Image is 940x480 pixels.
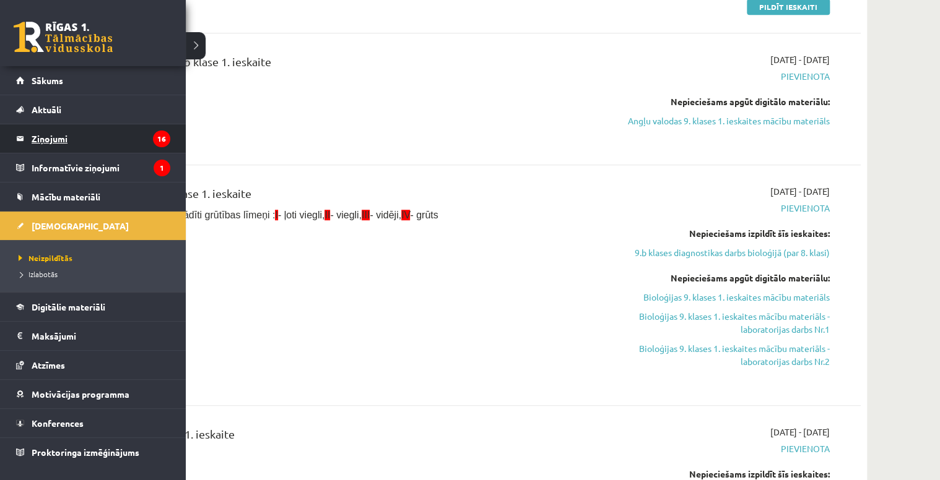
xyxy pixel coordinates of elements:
a: Motivācijas programma [16,380,170,408]
span: IV [401,210,410,220]
span: Konferences [32,418,84,429]
div: Bioloģija JK 9.b klase 1. ieskaite [93,185,578,208]
span: Pievienota [596,202,830,215]
a: Sākums [16,66,170,95]
span: II [324,210,330,220]
a: Angļu valodas 9. klases 1. ieskaites mācību materiāls [596,114,830,127]
a: Rīgas 1. Tālmācības vidusskola [14,22,113,53]
div: Nepieciešams izpildīt šīs ieskaites: [596,227,830,240]
div: Nepieciešams apgūt digitālo materiālu: [596,95,830,108]
a: Neizpildītās [15,252,173,264]
span: Sākums [32,75,63,86]
a: Proktoringa izmēģinājums [16,438,170,466]
a: Konferences [16,409,170,437]
span: Proktoringa izmēģinājums [32,447,139,458]
a: Digitālie materiāli [16,293,170,321]
a: 9.b klases diagnostikas darbs bioloģijā (par 8. klasi) [596,246,830,259]
legend: Maksājumi [32,322,170,350]
span: Aktuāli [32,104,61,115]
div: Nepieciešams apgūt digitālo materiālu: [596,272,830,285]
legend: Ziņojumi [32,124,170,153]
span: Pievienota [596,70,830,83]
a: Bioloģijas 9. klases 1. ieskaites mācību materiāls - laboratorijas darbs Nr.1 [596,310,830,336]
a: Izlabotās [15,268,173,280]
span: III [362,210,370,220]
span: Pievienota [596,442,830,455]
span: Motivācijas programma [32,388,129,400]
a: [DEMOGRAPHIC_DATA] [16,212,170,240]
span: I [275,210,277,220]
span: [DATE] - [DATE] [770,185,830,198]
i: 16 [153,131,170,147]
div: Fizika JK 9.b klase 1. ieskaite [93,426,578,448]
span: [DATE] - [DATE] [770,53,830,66]
span: Izlabotās [15,269,58,279]
span: Neizpildītās [15,253,72,263]
a: Atzīmes [16,351,170,379]
a: Informatīvie ziņojumi1 [16,153,170,182]
span: [DATE] - [DATE] [770,426,830,439]
span: Digitālie materiāli [32,301,105,312]
a: Aktuāli [16,95,170,124]
a: Maksājumi [16,322,170,350]
a: Bioloģijas 9. klases 1. ieskaites mācību materiāls [596,291,830,304]
span: [DEMOGRAPHIC_DATA] [32,220,129,231]
div: Angļu valoda JK 9.b klase 1. ieskaite [93,53,578,76]
a: Mācību materiāli [16,182,170,211]
legend: Informatīvie ziņojumi [32,153,170,182]
a: Bioloģijas 9. klases 1. ieskaites mācību materiāls - laboratorijas darbs Nr.2 [596,342,830,368]
i: 1 [154,160,170,176]
a: Ziņojumi16 [16,124,170,153]
span: Pie uzdevumiem norādīti grūtības līmeņi : - ļoti viegli, - viegli, - vidēji, - grūts [93,210,438,220]
span: Atzīmes [32,359,65,371]
span: Mācību materiāli [32,191,100,202]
